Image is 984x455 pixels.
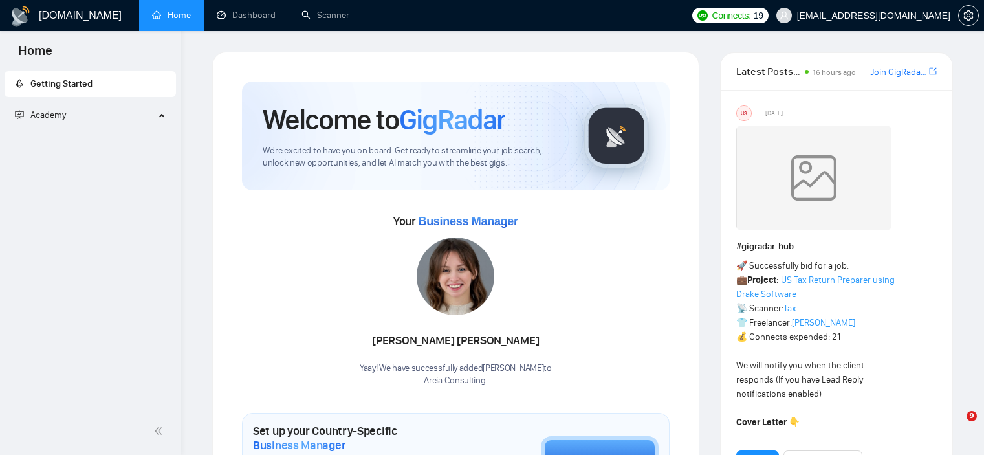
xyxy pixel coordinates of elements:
span: Latest Posts from the GigRadar Community [736,63,801,80]
span: 9 [967,411,977,421]
h1: # gigradar-hub [736,239,937,254]
span: 16 hours ago [813,68,856,77]
span: export [929,66,937,76]
a: setting [958,10,979,21]
a: Join GigRadar Slack Community [870,65,926,80]
a: US Tax Return Preparer using Drake Software [736,274,895,300]
a: export [929,65,937,78]
span: Connects: [712,8,750,23]
button: setting [958,5,979,26]
span: [DATE] [765,107,783,119]
span: Business Manager [418,215,518,228]
span: user [780,11,789,20]
span: setting [959,10,978,21]
img: gigradar-logo.png [584,104,649,168]
div: US [737,106,751,120]
iframe: Intercom live chat [940,411,971,442]
span: Your [393,214,518,228]
img: 1717012279191-83.jpg [417,238,494,315]
p: Areia Consulting . [360,375,552,387]
strong: Cover Letter 👇 [736,417,800,428]
strong: Project: [747,274,779,285]
img: weqQh+iSagEgQAAAABJRU5ErkJggg== [736,126,891,230]
a: Tax [783,303,796,314]
a: [PERSON_NAME] [792,317,855,328]
div: Yaay! We have successfully added [PERSON_NAME] to [360,362,552,387]
span: 19 [754,8,763,23]
div: [PERSON_NAME] [PERSON_NAME] [360,330,552,352]
img: upwork-logo.png [697,10,708,21]
span: GigRadar [399,102,505,137]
